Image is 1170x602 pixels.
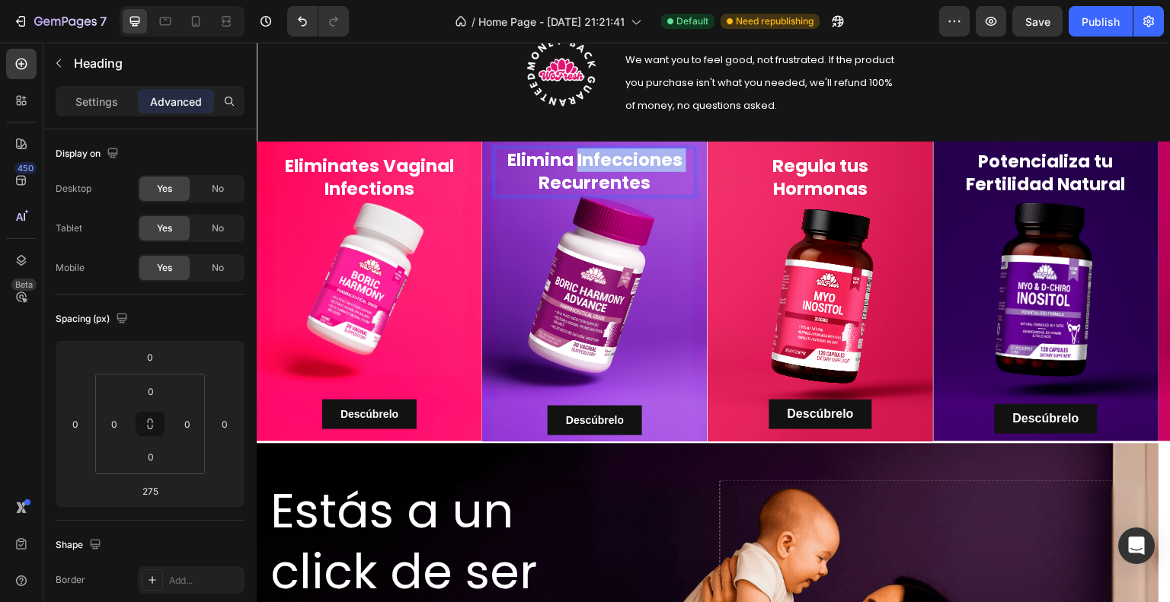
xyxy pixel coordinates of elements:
[1069,6,1133,37] button: Publish
[646,559,727,572] div: Drop element here
[12,111,213,160] h2: Rich Text Editor. Editing area: main
[56,573,85,587] div: Border
[56,221,82,235] div: Tablet
[756,365,823,387] p: Descúbrelo
[257,43,1170,602] iframe: Design area
[309,371,367,384] strong: Descúbrelo
[56,261,85,275] div: Mobile
[463,111,664,160] h2: Regula tus Hormonas
[6,6,113,37] button: 7
[157,261,172,275] span: Yes
[136,445,166,468] input: 0px
[64,412,87,435] input: 0
[369,10,638,70] span: We want you to feel good, not frustrated. If the product you purchase isn't what you needed, we'l...
[157,182,172,196] span: Yes
[150,94,202,110] p: Advanced
[736,14,814,28] span: Need republishing
[56,535,104,556] div: Shape
[1012,6,1063,37] button: Save
[74,54,238,72] p: Heading
[531,361,597,383] p: Descúbrelo
[14,497,280,563] span: click de ser
[478,14,625,30] span: Home Page - [DATE] 21:21:41
[1082,14,1120,30] div: Publish
[11,279,37,291] div: Beta
[56,182,91,196] div: Desktop
[689,107,890,155] h2: Potencializa tu Fertilidad Natural
[738,362,841,391] button: <p>Descúbrelo</p>
[213,412,236,435] input: 0
[56,144,122,164] div: Display on
[75,94,118,110] p: Settings
[14,113,212,158] p: Eliminates Vaginal Infections
[212,261,224,275] span: No
[176,412,199,435] input: 0px
[100,12,107,30] p: 7
[135,346,165,368] input: 0
[136,380,166,403] input: 0px
[676,14,708,28] span: Default
[56,309,131,330] div: Spacing (px)
[14,436,257,502] span: Estás a un
[169,574,241,588] div: Add...
[472,14,475,30] span: /
[225,99,451,400] div: Background Image
[239,107,437,152] p: Elimina Infecciones Recurrentes
[677,99,903,400] div: Background Image
[84,365,142,377] strong: Descúbrelo
[513,357,615,387] button: <p>Descúbrelo</p>
[451,99,676,400] div: Background Image
[212,182,224,196] span: No
[1118,527,1155,564] div: Open Intercom Messenger
[157,221,172,235] span: Yes
[287,6,349,37] div: Undo/Redo
[135,479,165,502] input: 275
[14,162,37,174] div: 450
[103,412,126,435] input: 0px
[238,105,439,154] h2: Rich Text Editor. Editing area: main
[212,221,224,235] span: No
[1025,15,1050,28] span: Save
